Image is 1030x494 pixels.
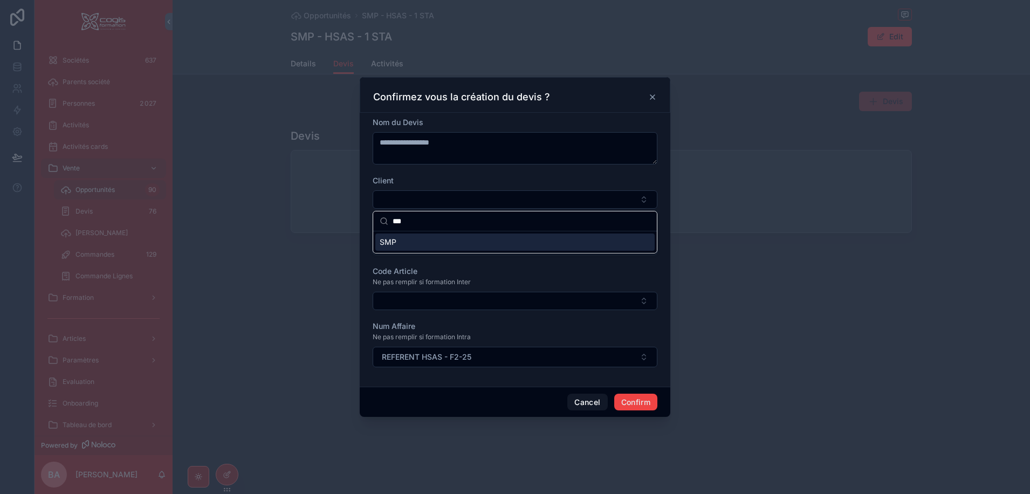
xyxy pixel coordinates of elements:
[614,394,657,411] button: Confirm
[373,278,471,286] span: Ne pas remplir si formation Inter
[567,394,607,411] button: Cancel
[382,352,471,362] span: REFERENT HSAS - F2-25
[373,190,657,209] button: Select Button
[373,176,394,185] span: Client
[373,333,471,341] span: Ne pas remplir si formation Intra
[373,118,423,127] span: Nom du Devis
[380,237,396,248] span: SMP
[373,292,657,310] button: Select Button
[373,91,550,104] h3: Confirmez vous la création du devis ?
[373,231,657,253] div: Suggestions
[373,347,657,367] button: Select Button
[373,266,417,276] span: Code Article
[373,321,415,331] span: Num Affaire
